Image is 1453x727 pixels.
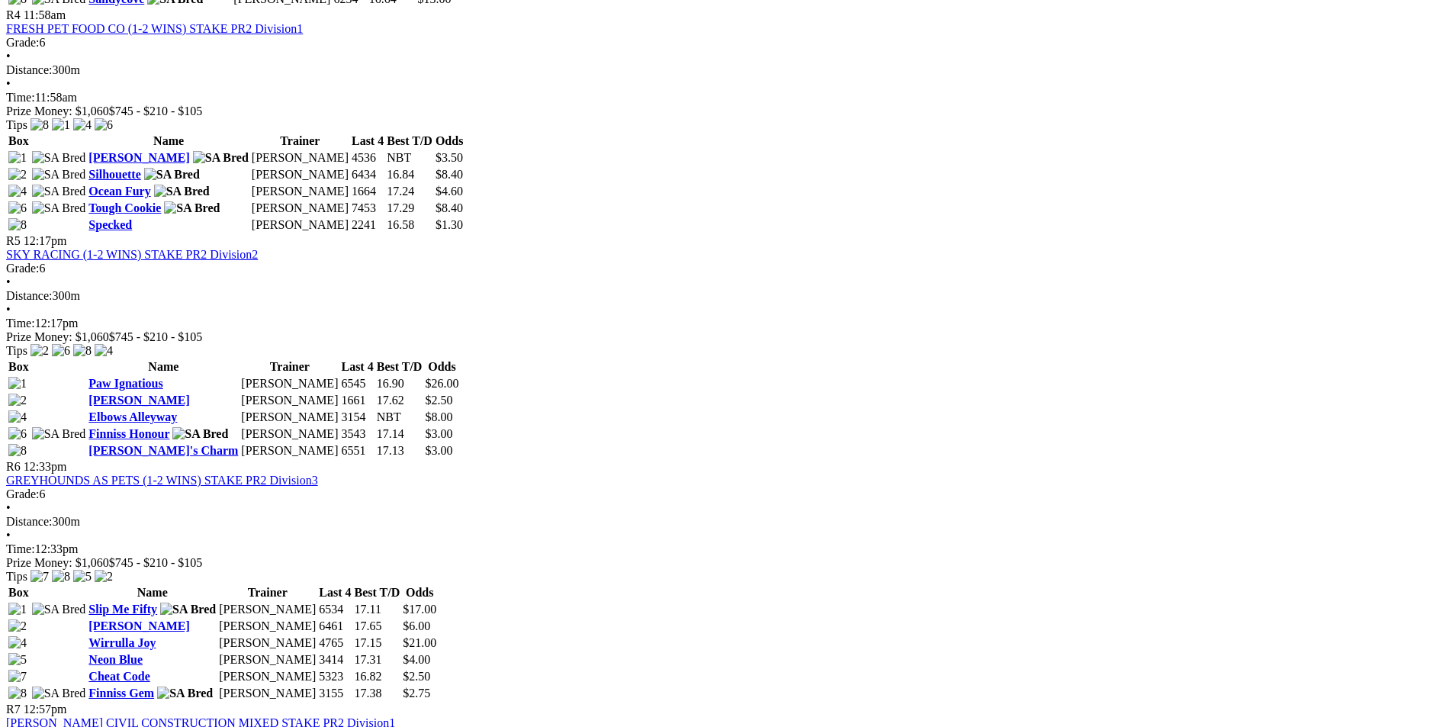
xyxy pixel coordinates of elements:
td: [PERSON_NAME] [240,410,339,425]
td: 2241 [351,217,384,233]
img: SA Bred [32,201,86,215]
td: [PERSON_NAME] [251,150,349,166]
img: 4 [8,636,27,650]
span: $3.50 [436,151,463,164]
th: Best T/D [376,359,423,375]
td: NBT [386,150,433,166]
td: [PERSON_NAME] [251,184,349,199]
span: $8.00 [425,410,452,423]
td: 17.31 [354,652,401,667]
a: SKY RACING (1-2 WINS) STAKE PR2 Division2 [6,248,258,261]
img: 6 [8,427,27,441]
a: Elbows Alleyway [88,410,177,423]
a: Neon Blue [88,653,143,666]
span: • [6,303,11,316]
td: [PERSON_NAME] [240,443,339,458]
img: 6 [95,118,113,132]
th: Last 4 [340,359,374,375]
span: Distance: [6,289,52,302]
img: SA Bred [157,687,213,700]
td: [PERSON_NAME] [240,426,339,442]
img: 6 [52,344,70,358]
td: [PERSON_NAME] [251,201,349,216]
img: 1 [8,377,27,391]
img: 1 [52,118,70,132]
img: SA Bred [160,603,216,616]
th: Odds [435,133,464,149]
span: • [6,77,11,90]
td: [PERSON_NAME] [251,167,349,182]
a: Tough Cookie [88,201,161,214]
div: 12:33pm [6,542,1447,556]
div: 300m [6,289,1447,303]
td: 5323 [318,669,352,684]
a: GREYHOUNDS AS PETS (1-2 WINS) STAKE PR2 Division3 [6,474,318,487]
span: $2.75 [403,687,430,700]
span: Box [8,134,29,147]
div: 6 [6,487,1447,501]
div: 11:58am [6,91,1447,105]
div: 12:17pm [6,317,1447,330]
td: 17.11 [354,602,401,617]
div: 300m [6,63,1447,77]
img: SA Bred [154,185,210,198]
td: 16.84 [386,167,433,182]
td: [PERSON_NAME] [240,376,339,391]
img: 2 [8,168,27,182]
td: 6461 [318,619,352,634]
img: 2 [95,570,113,584]
div: Prize Money: $1,060 [6,556,1447,570]
img: 8 [8,218,27,232]
span: Grade: [6,487,40,500]
div: 6 [6,36,1447,50]
img: 7 [8,670,27,684]
span: $4.00 [403,653,430,666]
img: SA Bred [172,427,228,441]
div: Prize Money: $1,060 [6,105,1447,118]
span: 12:33pm [24,460,67,473]
span: $745 - $210 - $105 [109,330,203,343]
span: Distance: [6,63,52,76]
th: Trainer [251,133,349,149]
span: Grade: [6,36,40,49]
span: 11:58am [24,8,66,21]
img: 4 [8,410,27,424]
td: [PERSON_NAME] [218,669,317,684]
td: 16.82 [354,669,401,684]
img: SA Bred [164,201,220,215]
td: 7453 [351,201,384,216]
a: Finniss Gem [88,687,154,700]
span: $3.00 [425,427,452,440]
a: Ocean Fury [88,185,150,198]
td: 3543 [340,426,374,442]
td: 6434 [351,167,384,182]
span: • [6,275,11,288]
div: Prize Money: $1,060 [6,330,1447,344]
td: 17.38 [354,686,401,701]
img: SA Bred [32,168,86,182]
td: 4536 [351,150,384,166]
th: Odds [402,585,437,600]
img: 8 [31,118,49,132]
div: 6 [6,262,1447,275]
a: [PERSON_NAME] [88,151,189,164]
a: Finniss Honour [88,427,169,440]
span: • [6,50,11,63]
img: 2 [31,344,49,358]
span: $745 - $210 - $105 [109,556,203,569]
a: [PERSON_NAME]'s Charm [88,444,238,457]
th: Last 4 [318,585,352,600]
td: 17.29 [386,201,433,216]
span: Box [8,360,29,373]
td: 3414 [318,652,352,667]
a: Slip Me Fifty [88,603,157,616]
img: 2 [8,619,27,633]
td: [PERSON_NAME] [218,619,317,634]
img: SA Bred [32,603,86,616]
img: 4 [73,118,92,132]
span: R5 [6,234,21,247]
img: SA Bred [32,151,86,165]
span: Tips [6,118,27,131]
img: 8 [8,444,27,458]
th: Trainer [218,585,317,600]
